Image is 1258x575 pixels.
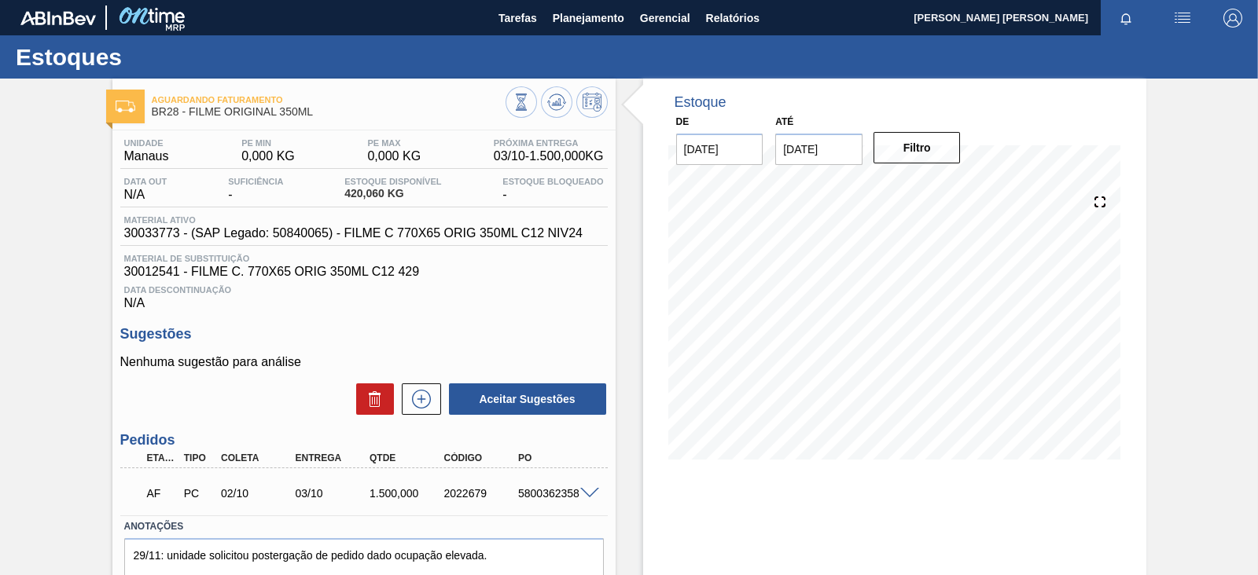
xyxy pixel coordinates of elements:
[367,138,421,148] span: PE MAX
[344,177,441,186] span: Estoque Disponível
[502,177,603,186] span: Estoque Bloqueado
[441,382,608,416] div: Aceitar Sugestões
[366,452,447,463] div: Qtde
[367,149,421,163] span: 0,000 KG
[180,487,218,500] div: Pedido de Compra
[124,515,604,538] label: Anotações
[152,106,506,118] span: BR28 - FILME ORIGINAL 350ML
[152,95,506,104] span: Aguardando Faturamento
[124,149,169,163] span: Manaus
[541,86,572,118] button: Atualizar Gráfico
[217,452,299,463] div: Coleta
[16,48,295,66] h1: Estoques
[494,138,604,148] span: Próxima Entrega
[640,9,690,27] span: Gerencial
[124,215,583,225] span: Material ativo
[576,86,608,118] button: Programar Estoque
[20,11,96,25] img: TNhmsLtSVTkK8tSr43FrP2fwEKptu5GPRR3wAAAABJRU5ErkJggg==
[440,487,522,500] div: 2022679
[124,138,169,148] span: Unidade
[675,94,726,111] div: Estoque
[228,177,283,186] span: Suficiência
[394,383,441,415] div: Nova sugestão
[143,476,181,511] div: Aguardando Faturamento
[553,9,624,27] span: Planejamento
[514,487,596,500] div: 5800362358
[124,177,167,186] span: Data out
[241,138,295,148] span: PE MIN
[120,432,608,449] h3: Pedidos
[498,9,537,27] span: Tarefas
[494,149,604,163] span: 03/10 - 1.500,000 KG
[124,226,583,240] span: 30033773 - (SAP Legado: 50840065) - FILME C 770X65 ORIG 350ML C12 NIV24
[224,177,287,202] div: -
[241,149,295,163] span: 0,000 KG
[116,101,135,112] img: Ícone
[676,134,763,165] input: dd/mm/yyyy
[775,134,863,165] input: dd/mm/yyyy
[514,452,596,463] div: PO
[120,326,608,342] h3: Sugestões
[143,452,181,463] div: Etapa
[180,452,218,463] div: Tipo
[217,487,299,500] div: 02/10/2025
[124,254,604,263] span: Material de Substituição
[292,487,373,500] div: 03/10/2025
[147,487,177,500] p: AF
[120,355,608,369] p: Nenhuma sugestão para análise
[120,177,171,202] div: N/A
[1223,9,1242,27] img: Logout
[449,383,606,415] button: Aceitar Sugestões
[366,487,447,500] div: 1.500,000
[124,285,604,295] span: Data Descontinuação
[344,188,441,200] span: 420,060 KG
[775,116,793,127] label: Até
[124,265,604,279] span: 30012541 - FILME C. 770X65 ORIG 350ML C12 429
[1173,9,1192,27] img: userActions
[874,132,961,163] button: Filtro
[1101,7,1151,29] button: Notificações
[498,177,607,202] div: -
[440,452,522,463] div: Código
[292,452,373,463] div: Entrega
[506,86,537,118] button: Visão Geral dos Estoques
[706,9,760,27] span: Relatórios
[120,279,608,310] div: N/A
[348,383,394,415] div: Excluir Sugestões
[676,116,690,127] label: De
